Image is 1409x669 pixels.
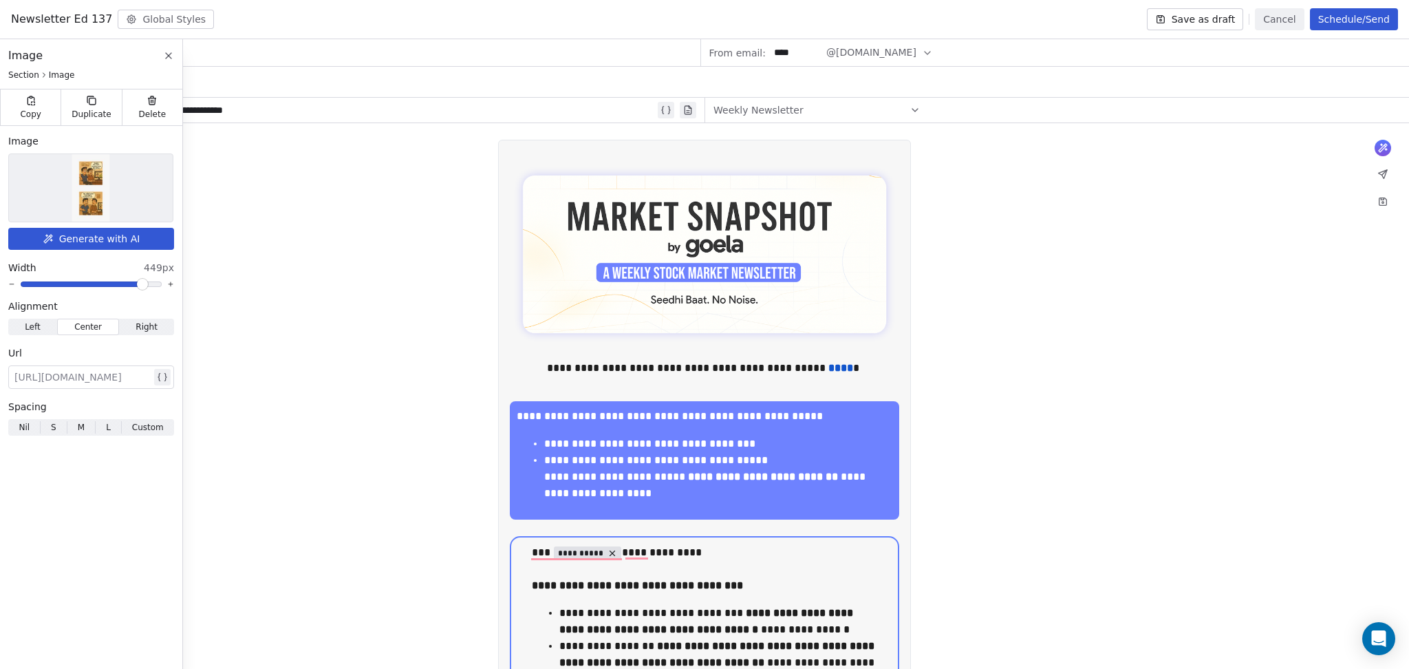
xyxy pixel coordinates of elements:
button: Schedule/Send [1310,8,1398,30]
button: Global Styles [118,10,214,29]
button: Cancel [1255,8,1304,30]
span: Alignment [8,299,58,313]
span: Nil [19,421,30,434]
span: Newsletter Ed 137 [11,11,112,28]
span: From email: [709,46,766,60]
span: @[DOMAIN_NAME] [826,45,916,60]
button: Save as draft [1147,8,1244,30]
span: Width [8,261,36,275]
span: Spacing [8,400,47,414]
span: Image [49,70,75,81]
span: Url [8,346,22,360]
span: Image [8,47,43,64]
span: Weekly Newsletter [713,103,804,117]
button: Generate with AI [8,228,174,250]
span: Right [136,321,158,333]
span: Duplicate [72,109,111,120]
span: Left [25,321,41,333]
span: Image [8,134,39,148]
span: Section [8,70,39,81]
span: L [106,421,111,434]
span: M [78,421,85,434]
div: Open Intercom Messenger [1362,622,1395,655]
span: S [51,421,56,434]
span: Delete [139,109,166,120]
span: Copy [20,109,41,120]
span: Custom [132,421,164,434]
img: Selected image [72,154,109,222]
span: 449px [144,261,174,275]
